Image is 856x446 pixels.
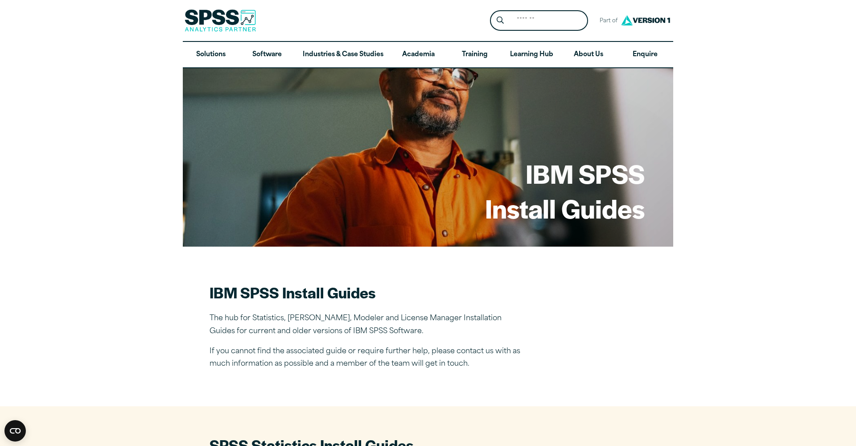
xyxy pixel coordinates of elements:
img: Version1 Logo [619,12,672,29]
svg: Search magnifying glass icon [497,17,504,24]
a: Software [239,42,295,68]
h2: IBM SPSS Install Guides [210,282,522,302]
span: Part of [595,15,619,28]
button: Open CMP widget [4,420,26,442]
a: Learning Hub [503,42,560,68]
a: Training [447,42,503,68]
form: Site Header Search Form [490,10,588,31]
p: If you cannot find the associated guide or require further help, please contact us with as much i... [210,345,522,371]
a: About Us [560,42,617,68]
a: Solutions [183,42,239,68]
h1: IBM SPSS Install Guides [485,156,645,225]
button: Search magnifying glass icon [492,12,509,29]
a: Industries & Case Studies [296,42,391,68]
p: The hub for Statistics, [PERSON_NAME], Modeler and License Manager Installation Guides for curren... [210,312,522,338]
nav: Desktop version of site main menu [183,42,673,68]
img: SPSS Analytics Partner [185,9,256,32]
a: Enquire [617,42,673,68]
a: Academia [391,42,447,68]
